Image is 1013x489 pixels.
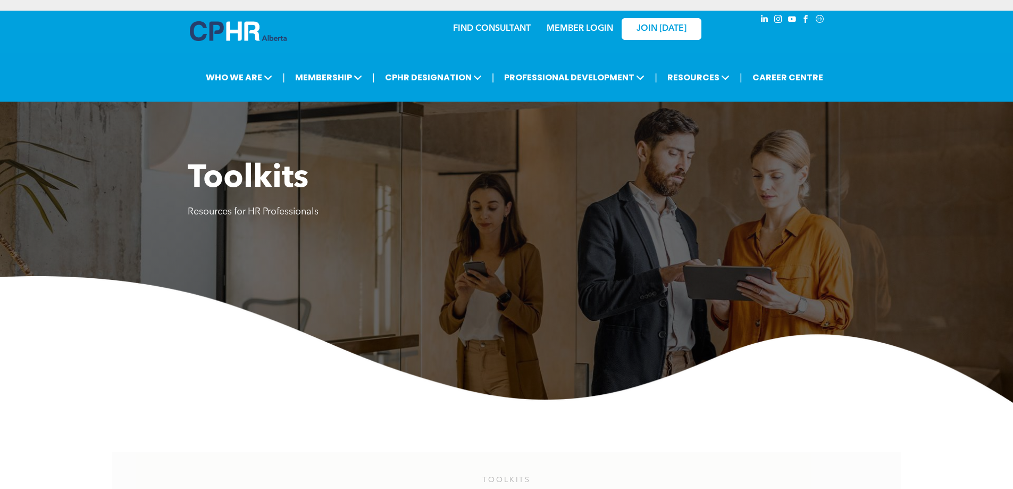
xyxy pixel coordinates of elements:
span: JOIN [DATE] [637,24,687,34]
a: JOIN [DATE] [622,18,701,40]
a: facebook [800,13,812,28]
span: Resources for HR Professionals [188,207,319,217]
li: | [372,67,375,88]
span: CPHR DESIGNATION [382,68,485,87]
a: CAREER CENTRE [749,68,826,87]
li: | [282,67,285,88]
a: Social network [814,13,826,28]
a: MEMBER LOGIN [547,24,613,33]
span: Toolkits [188,163,308,195]
a: youtube [786,13,798,28]
a: instagram [773,13,784,28]
span: WHO WE ARE [203,68,275,87]
li: | [740,67,742,88]
li: | [492,67,495,88]
span: MEMBERSHIP [292,68,365,87]
span: TOOLKITS [482,477,531,484]
a: FIND CONSULTANT [453,24,531,33]
a: linkedin [759,13,771,28]
img: A blue and white logo for cp alberta [190,21,287,41]
span: RESOURCES [664,68,733,87]
li: | [655,67,657,88]
span: PROFESSIONAL DEVELOPMENT [501,68,648,87]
